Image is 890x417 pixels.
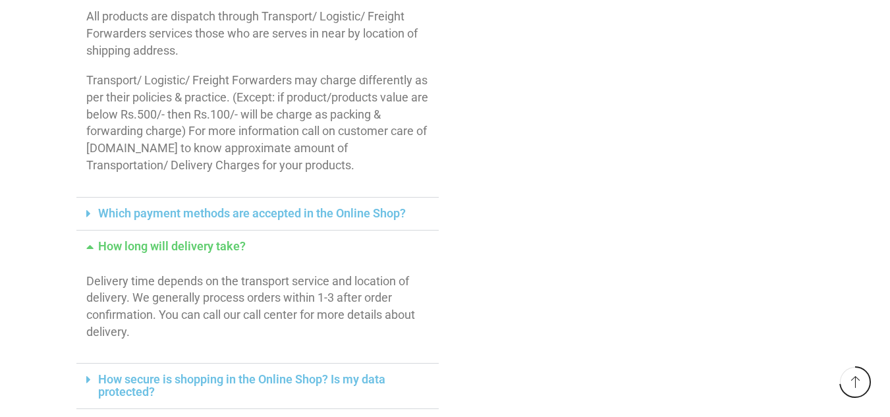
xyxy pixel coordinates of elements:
p: Delivery time depends on the transport service and location of delivery. We generally process ord... [86,273,429,341]
p: Transport/ Logistic/ Freight Forwarders may charge differently as per their policies & practice. ... [86,72,429,173]
p: All products are dispatch through Transport/ Logistic/ Freight Forwarders services those who are ... [86,8,429,59]
div: How long will delivery take? [76,263,439,364]
div: Which payment methods are accepted in the Online Shop? [76,198,439,231]
div: How secure is shopping in the Online Shop? Is my data protected? [76,364,439,409]
a: How long will delivery take? [98,239,246,253]
a: Which payment methods are accepted in the Online Shop? [98,206,406,220]
a: How secure is shopping in the Online Shop? Is my data protected? [98,372,385,399]
div: How long will delivery take? [76,231,439,263]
